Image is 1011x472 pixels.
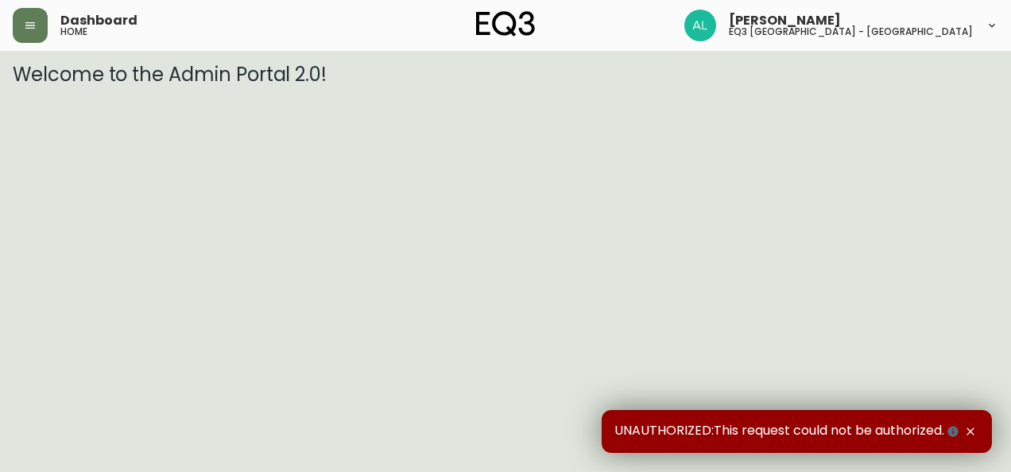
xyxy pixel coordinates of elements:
h3: Welcome to the Admin Portal 2.0! [13,64,998,86]
h5: eq3 [GEOGRAPHIC_DATA] - [GEOGRAPHIC_DATA] [729,27,973,37]
span: [PERSON_NAME] [729,14,841,27]
h5: home [60,27,87,37]
span: UNAUTHORIZED:This request could not be authorized. [614,423,962,440]
img: 1c2a8670a0b342a1deb410e06288c649 [684,10,716,41]
img: logo [476,11,535,37]
span: Dashboard [60,14,138,27]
